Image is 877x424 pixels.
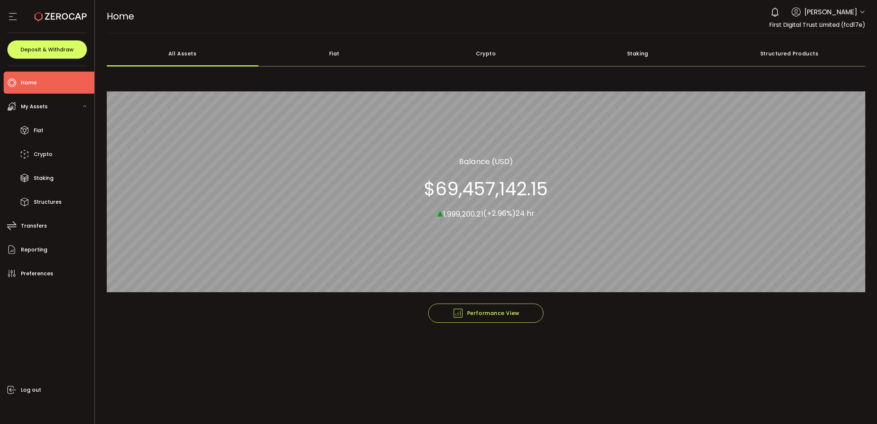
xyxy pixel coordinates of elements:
[21,268,53,279] span: Preferences
[34,197,62,207] span: Structures
[21,101,48,112] span: My Assets
[7,40,87,59] button: Deposit & Withdraw
[107,10,134,23] span: Home
[258,41,410,66] div: Fiat
[107,41,259,66] div: All Assets
[714,41,866,66] div: Structured Products
[483,208,516,218] span: (+2.96%)
[443,209,483,219] span: 1,999,200.21
[428,304,543,323] button: Performance View
[410,41,562,66] div: Crypto
[516,208,534,218] span: 24 hr
[34,173,54,184] span: Staking
[34,125,43,136] span: Fiat
[21,385,41,395] span: Log out
[562,41,714,66] div: Staking
[21,221,47,231] span: Transfers
[21,47,74,52] span: Deposit & Withdraw
[424,178,548,200] section: $69,457,142.15
[34,149,52,160] span: Crypto
[21,244,47,255] span: Reporting
[437,204,443,220] span: ▴
[840,389,877,424] iframe: Chat Widget
[769,21,865,29] span: First Digital Trust Limited (fcd17e)
[459,156,513,167] section: Balance (USD)
[452,308,520,319] span: Performance View
[21,77,37,88] span: Home
[804,7,857,17] span: [PERSON_NAME]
